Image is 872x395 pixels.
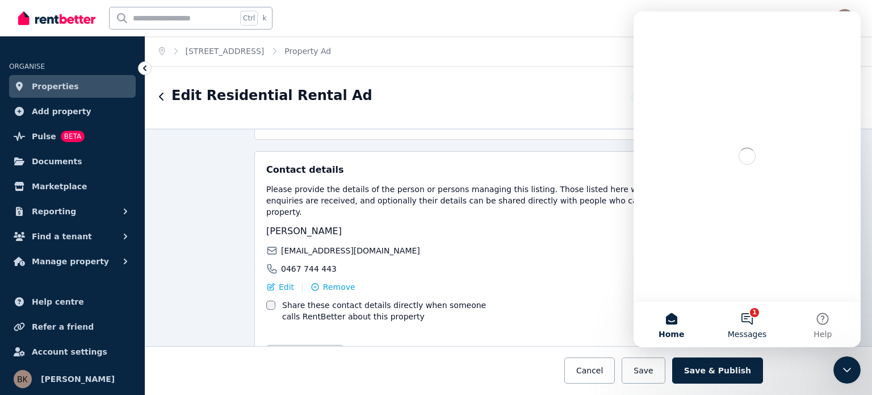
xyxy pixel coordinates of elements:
a: Help centre [9,290,136,313]
img: Benjamin Kelly [836,9,854,27]
img: RentBetter [18,10,95,27]
a: PulseBETA [9,125,136,148]
span: Documents [32,155,82,168]
p: Please provide the details of the person or persons managing this listing. Those listed here will... [266,184,751,218]
button: Add Contact [266,345,343,364]
nav: Breadcrumb [145,36,345,66]
a: Marketplace [9,175,136,198]
span: Marketplace [32,180,87,193]
img: Benjamin Kelly [14,370,32,388]
span: Remove [323,281,355,293]
span: [PERSON_NAME] [266,226,342,236]
button: Find a tenant [9,225,136,248]
a: Properties [9,75,136,98]
span: ORGANISE [9,63,45,70]
a: Documents [9,150,136,173]
h5: Contact details [266,163,344,177]
span: Refer a friend [32,320,94,334]
span: 0467 744 443 [281,263,337,275]
span: Pulse [32,130,56,143]
span: k [262,14,266,23]
span: | [301,281,304,293]
a: Refer a friend [9,315,136,338]
span: Ctrl [240,11,258,26]
button: Reporting [9,200,136,223]
span: Add property [32,105,91,118]
iframe: Intercom live chat [833,356,861,384]
button: Edit [266,281,294,293]
span: [EMAIL_ADDRESS][DOMAIN_NAME] [281,245,420,256]
span: Reporting [32,205,76,218]
span: [PERSON_NAME] [41,372,115,386]
span: Edit [279,281,294,293]
button: Remove [311,281,355,293]
span: Find a tenant [32,230,92,243]
button: Manage property [9,250,136,273]
a: [STREET_ADDRESS] [186,47,265,56]
span: Account settings [32,345,107,359]
button: Cancel [564,357,615,384]
button: Save [622,357,665,384]
span: Properties [32,80,79,93]
button: Save & Publish [672,357,763,384]
a: Account settings [9,340,136,363]
a: Add property [9,100,136,123]
a: Property Ad [284,47,331,56]
h1: Edit Residential Rental Ad [171,86,372,105]
span: Help centre [32,295,84,309]
span: BETA [61,131,85,142]
span: Manage property [32,255,109,268]
label: Share these contact details directly when someone calls RentBetter about this property [282,300,505,322]
iframe: Intercom live chat [634,11,861,347]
